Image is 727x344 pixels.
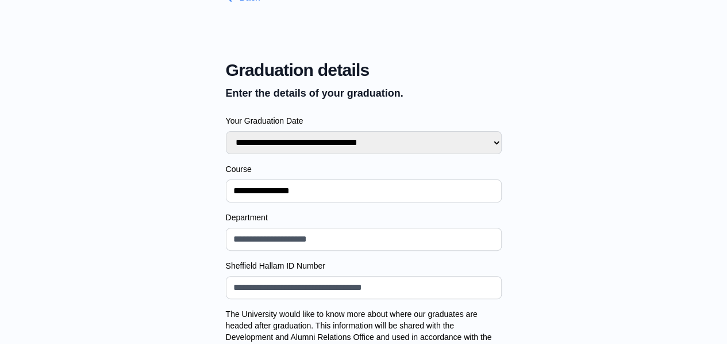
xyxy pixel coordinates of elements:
[226,85,502,101] p: Enter the details of your graduation.
[226,212,502,223] label: Department
[226,115,502,127] label: Your Graduation Date
[226,163,502,175] label: Course
[226,60,502,81] span: Graduation details
[226,260,502,272] label: Sheffield Hallam ID Number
